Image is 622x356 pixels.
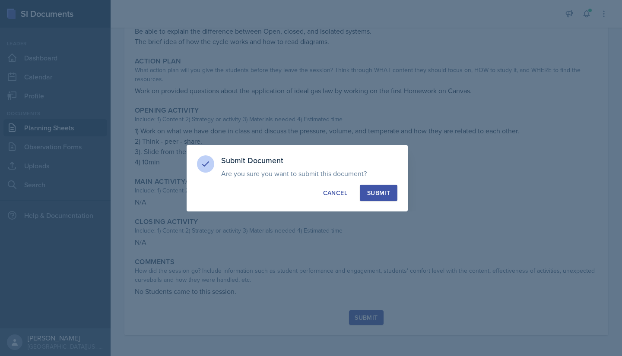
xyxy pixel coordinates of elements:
[221,155,397,166] h3: Submit Document
[367,189,390,197] div: Submit
[221,169,397,178] p: Are you sure you want to submit this document?
[323,189,347,197] div: Cancel
[360,185,397,201] button: Submit
[316,185,355,201] button: Cancel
